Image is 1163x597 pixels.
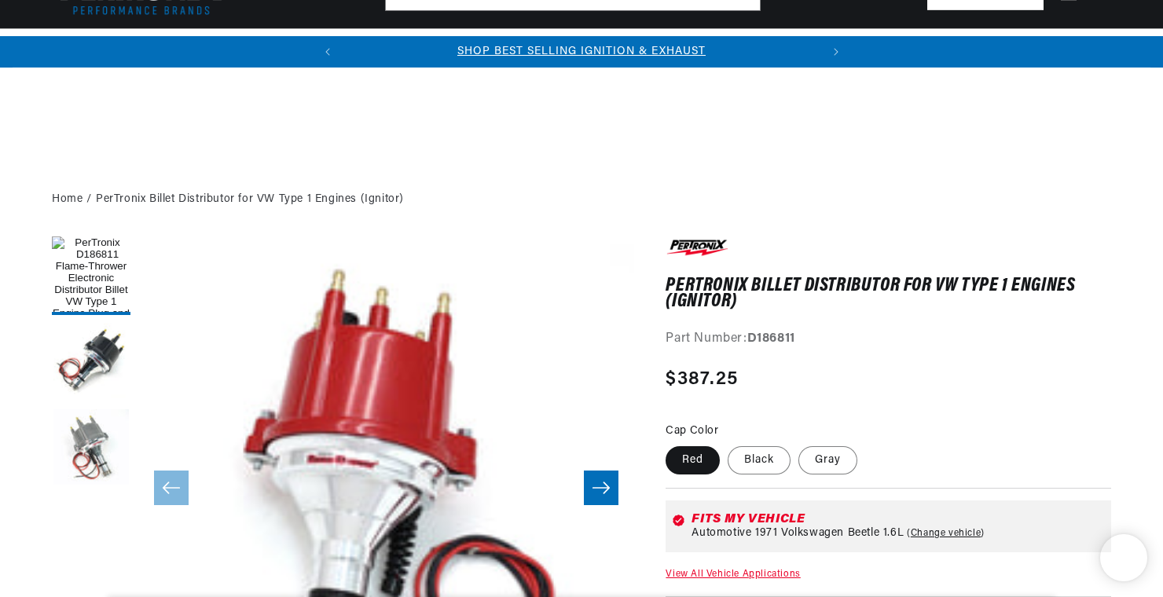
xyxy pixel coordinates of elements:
[692,527,904,540] span: Automotive 1971 Volkswagen Beetle 1.6L
[13,36,1150,68] slideshow-component: Translation missing: en.sections.announcements.announcement_bar
[312,36,343,68] button: Translation missing: en.sections.announcements.previous_announcement
[907,527,985,540] a: Change vehicle
[52,323,130,401] button: Load image 2 in gallery view
[309,29,508,66] summary: Headers, Exhausts & Components
[798,446,857,474] label: Gray
[508,29,598,66] summary: Engine Swaps
[1016,29,1111,67] summary: Product Support
[666,570,800,579] a: View All Vehicle Applications
[584,471,618,505] button: Slide right
[666,278,1111,310] h1: PerTronix Billet Distributor for VW Type 1 Engines (Ignitor)
[747,332,795,345] strong: D186811
[343,43,820,60] div: 1 of 2
[666,423,720,439] legend: Cap Color
[692,513,1105,526] div: Fits my vehicle
[343,43,820,60] div: Announcement
[52,191,83,208] a: Home
[824,29,905,66] summary: Motorcycle
[666,365,738,394] span: $387.25
[178,29,309,66] summary: Coils & Distributors
[666,446,720,474] label: Red
[154,471,189,505] button: Slide left
[96,191,404,208] a: PerTronix Billet Distributor for VW Type 1 Engines (Ignitor)
[713,29,824,66] summary: Spark Plug Wires
[728,446,791,474] label: Black
[52,409,130,488] button: Load image 3 in gallery view
[52,29,178,66] summary: Ignition Conversions
[52,236,130,315] button: Load image 1 in gallery view
[666,329,1111,350] div: Part Number:
[457,46,706,57] a: SHOP BEST SELLING IGNITION & EXHAUST
[820,36,852,68] button: Translation missing: en.sections.announcements.next_announcement
[52,191,1111,208] nav: breadcrumbs
[598,29,713,66] summary: Battery Products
